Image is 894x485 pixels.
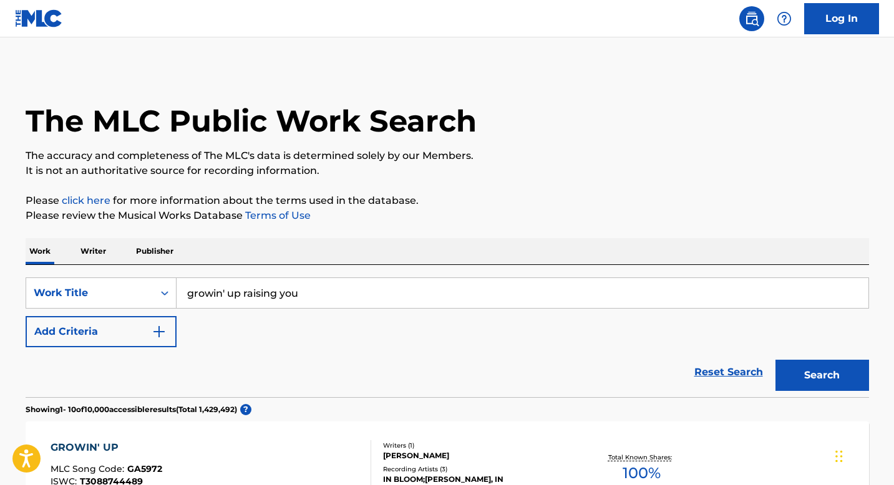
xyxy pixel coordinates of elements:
[127,463,162,474] span: GA5972
[132,238,177,264] p: Publisher
[240,404,251,415] span: ?
[243,209,311,221] a: Terms of Use
[26,148,869,163] p: The accuracy and completeness of The MLC's data is determined solely by our Members.
[383,441,571,450] div: Writers ( 1 )
[26,102,477,140] h1: The MLC Public Work Search
[51,440,162,455] div: GROWIN' UP
[15,9,63,27] img: MLC Logo
[688,358,769,386] a: Reset Search
[26,277,869,397] form: Search Form
[623,462,661,484] span: 100 %
[772,6,797,31] div: Help
[51,463,127,474] span: MLC Song Code :
[34,286,146,300] div: Work Title
[26,404,237,415] p: Showing 1 - 10 of 10,000 accessible results (Total 1,429,492 )
[608,453,675,462] p: Total Known Shares:
[804,3,879,34] a: Log In
[383,450,571,461] div: [PERSON_NAME]
[26,163,869,178] p: It is not an authoritative source for recording information.
[835,438,843,475] div: Drag
[775,360,869,391] button: Search
[26,238,54,264] p: Work
[383,464,571,474] div: Recording Artists ( 3 )
[26,316,177,347] button: Add Criteria
[832,425,894,485] iframe: Chat Widget
[777,11,792,26] img: help
[26,193,869,208] p: Please for more information about the terms used in the database.
[62,194,110,206] a: click here
[152,324,167,339] img: 9d2ae6d4665cec9f34b9.svg
[77,238,110,264] p: Writer
[744,11,759,26] img: search
[739,6,764,31] a: Public Search
[26,208,869,223] p: Please review the Musical Works Database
